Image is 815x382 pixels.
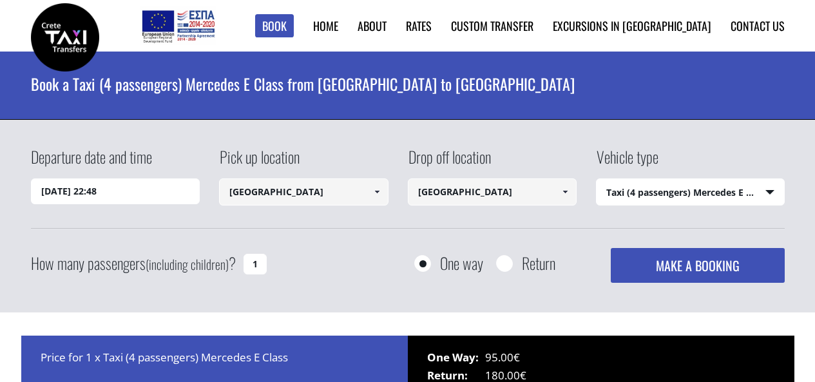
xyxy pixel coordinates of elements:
a: Contact us [731,17,785,34]
small: (including children) [146,254,229,274]
input: Select drop-off location [408,178,577,205]
img: Crete Taxi Transfers | Book a Taxi transfer from Heraklion airport to Rethymnon city | Crete Taxi... [31,3,99,72]
h1: Book a Taxi (4 passengers) Mercedes E Class from [GEOGRAPHIC_DATA] to [GEOGRAPHIC_DATA] [31,52,785,116]
img: e-bannersEUERDF180X90.jpg [140,6,216,45]
a: Crete Taxi Transfers | Book a Taxi transfer from Heraklion airport to Rethymnon city | Crete Taxi... [31,29,99,43]
a: Show All Items [555,178,576,205]
a: Custom Transfer [451,17,533,34]
a: Excursions in [GEOGRAPHIC_DATA] [553,17,711,34]
a: About [358,17,387,34]
label: Vehicle type [596,146,658,178]
label: Return [522,255,555,271]
label: One way [440,255,483,271]
label: How many passengers ? [31,248,236,280]
button: MAKE A BOOKING [611,248,784,283]
span: One Way: [427,349,485,367]
a: Home [313,17,338,34]
label: Drop off location [408,146,491,178]
a: Book [255,14,294,38]
label: Pick up location [219,146,300,178]
input: Select pickup location [219,178,388,205]
label: Departure date and time [31,146,152,178]
span: Taxi (4 passengers) Mercedes E Class [597,179,784,206]
a: Show All Items [366,178,387,205]
a: Rates [406,17,432,34]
